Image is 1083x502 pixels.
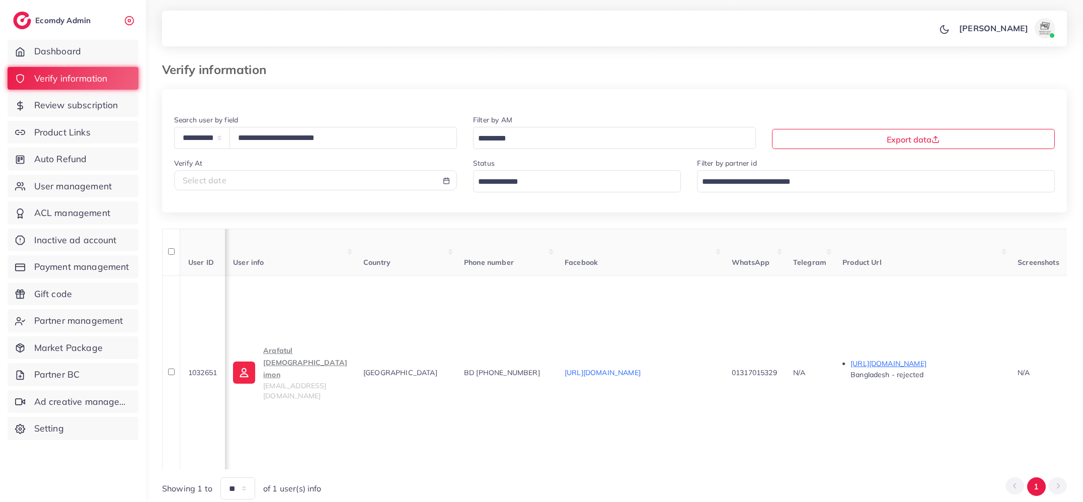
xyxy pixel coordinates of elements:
[473,127,756,149] div: Search for option
[473,170,681,192] div: Search for option
[34,395,131,408] span: Ad creative management
[475,131,743,147] input: Search for option
[772,129,1055,149] button: Export data
[34,288,72,301] span: Gift code
[842,258,882,267] span: Product Url
[8,255,138,278] a: Payment management
[793,368,805,377] span: N/A
[34,234,117,247] span: Inactive ad account
[363,258,391,267] span: Country
[850,357,1001,370] p: [URL][DOMAIN_NAME]
[174,158,202,168] label: Verify At
[464,368,540,377] span: BD [PHONE_NUMBER]
[34,314,123,327] span: Partner management
[34,153,87,166] span: Auto Refund
[732,368,777,377] span: 01317015329
[887,134,940,145] span: Export data
[732,258,769,267] span: WhatsApp
[363,368,437,377] span: [GEOGRAPHIC_DATA]
[34,260,129,273] span: Payment management
[565,258,598,267] span: Facebook
[1018,258,1059,267] span: Screenshots
[850,370,923,379] span: Bangladesh - rejected
[13,12,31,29] img: logo
[34,422,64,435] span: Setting
[8,309,138,332] a: Partner management
[263,344,347,381] p: Arafatul [DEMOGRAPHIC_DATA] imon
[475,174,668,190] input: Search for option
[8,94,138,117] a: Review subscription
[233,258,264,267] span: User info
[183,175,226,185] span: Select date
[8,229,138,252] a: Inactive ad account
[34,206,110,220] span: ACL management
[8,148,138,171] a: Auto Refund
[233,362,255,384] img: ic-user-info.36bf1079.svg
[1018,368,1030,377] span: N/A
[8,40,138,63] a: Dashboard
[8,390,138,413] a: Ad creative management
[34,180,112,193] span: User management
[8,282,138,306] a: Gift code
[34,341,103,354] span: Market Package
[34,72,108,85] span: Verify information
[188,258,214,267] span: User ID
[8,417,138,440] a: Setting
[162,62,274,77] h3: Verify information
[34,368,80,381] span: Partner BC
[34,126,91,139] span: Product Links
[565,368,641,377] a: [URL][DOMAIN_NAME]
[1005,477,1067,496] ul: Pagination
[233,344,347,401] a: Arafatul [DEMOGRAPHIC_DATA] imon[EMAIL_ADDRESS][DOMAIN_NAME]
[8,175,138,198] a: User management
[1027,477,1046,496] button: Go to page 1
[464,258,514,267] span: Phone number
[697,170,1055,192] div: Search for option
[188,368,217,377] span: 1032651
[8,336,138,360] a: Market Package
[473,115,512,125] label: Filter by AM
[699,174,1042,190] input: Search for option
[174,115,238,125] label: Search user by field
[34,45,81,58] span: Dashboard
[162,483,212,494] span: Showing 1 to
[263,381,326,400] span: [EMAIL_ADDRESS][DOMAIN_NAME]
[8,67,138,90] a: Verify information
[8,363,138,386] a: Partner BC
[8,201,138,225] a: ACL management
[793,258,826,267] span: Telegram
[13,12,93,29] a: logoEcomdy Admin
[8,121,138,144] a: Product Links
[697,158,756,168] label: Filter by partner id
[263,483,322,494] span: of 1 user(s) info
[34,99,118,112] span: Review subscription
[35,16,93,25] h2: Ecomdy Admin
[473,158,495,168] label: Status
